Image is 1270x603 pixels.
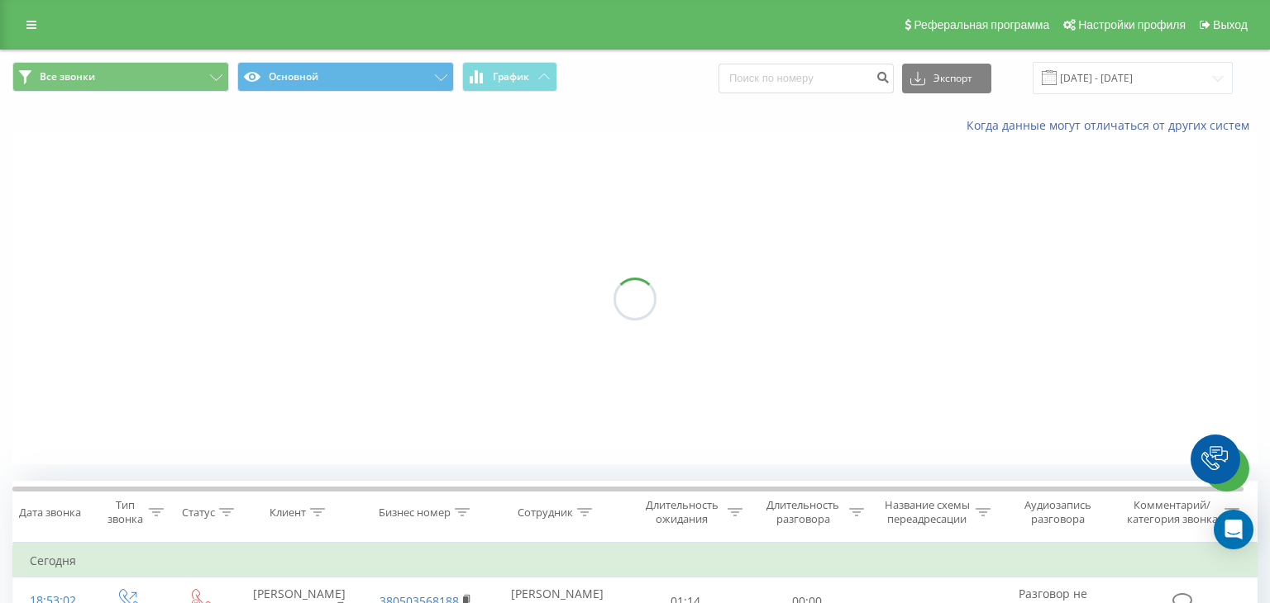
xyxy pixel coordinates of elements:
[40,70,95,83] span: Все звонки
[902,64,991,93] button: Экспорт
[1213,18,1248,31] span: Выход
[379,506,451,520] div: Бизнес номер
[967,117,1258,133] a: Когда данные могут отличаться от других систем
[883,498,972,526] div: Название схемы переадресации
[719,64,894,93] input: Поиск по номеру
[762,498,845,526] div: Длительность разговора
[640,498,723,526] div: Длительность ожидания
[19,506,81,520] div: Дата звонка
[13,544,1258,577] td: Сегодня
[518,506,573,520] div: Сотрудник
[462,62,557,92] button: График
[1124,498,1220,526] div: Комментарий/категория звонка
[270,506,306,520] div: Клиент
[493,71,529,83] span: График
[237,62,454,92] button: Основной
[914,18,1049,31] span: Реферальная программа
[1010,498,1107,526] div: Аудиозапись разговора
[1214,510,1253,549] div: Open Intercom Messenger
[182,506,215,520] div: Статус
[105,498,145,526] div: Тип звонка
[12,62,229,92] button: Все звонки
[1078,18,1186,31] span: Настройки профиля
